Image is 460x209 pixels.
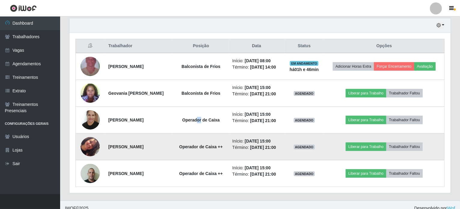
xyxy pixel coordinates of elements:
button: Liberar para Trabalho [346,116,386,124]
time: [DATE] 21:00 [250,118,276,123]
span: AGENDADO [294,91,315,96]
img: 1720400321152.jpeg [81,161,100,186]
time: [DATE] 21:00 [250,172,276,177]
strong: [PERSON_NAME] [108,118,143,122]
strong: Operador de Caixa ++ [179,171,223,176]
th: Posição [173,39,229,53]
img: 1738342187480.jpeg [81,80,100,106]
th: Opções [324,39,445,53]
li: Início: [232,85,281,91]
span: AGENDADO [294,171,315,176]
button: Trabalhador Faltou [386,89,423,97]
strong: Operador de Caixa ++ [179,144,223,149]
strong: Geovania [PERSON_NAME] [108,91,164,96]
span: EM ANDAMENTO [290,61,318,66]
button: Trabalhador Faltou [386,143,423,151]
strong: Balconista de Frios [182,64,220,69]
li: Término: [232,118,281,124]
strong: há 01 h e 46 min [290,67,319,72]
strong: [PERSON_NAME] [108,144,143,149]
th: Status [284,39,324,53]
li: Início: [232,138,281,144]
button: Trabalhador Faltou [386,169,423,178]
li: Término: [232,144,281,151]
strong: Balconista de Frios [182,91,220,96]
button: Liberar para Trabalho [346,169,386,178]
th: Trabalhador [105,39,173,53]
strong: [PERSON_NAME] [108,64,143,69]
time: [DATE] 15:00 [245,85,271,90]
strong: [PERSON_NAME] [108,171,143,176]
th: Data [229,39,284,53]
li: Término: [232,91,281,97]
li: Término: [232,64,281,70]
button: Forçar Encerramento [374,62,414,71]
time: [DATE] 08:00 [245,58,271,63]
img: 1753305167583.jpeg [81,49,100,84]
button: Adicionar Horas Extra [333,62,374,71]
li: Início: [232,58,281,64]
button: Liberar para Trabalho [346,143,386,151]
time: [DATE] 21:00 [250,91,276,96]
li: Término: [232,171,281,177]
strong: Operador de Caixa [182,118,220,122]
li: Início: [232,165,281,171]
button: Trabalhador Faltou [386,116,423,124]
img: CoreUI Logo [10,5,37,12]
button: Liberar para Trabalho [346,89,386,97]
time: [DATE] 15:00 [245,112,271,117]
span: AGENDADO [294,145,315,149]
time: [DATE] 15:00 [245,165,271,170]
time: [DATE] 21:00 [250,145,276,150]
img: 1718403228791.jpeg [81,130,100,164]
span: AGENDADO [294,118,315,123]
li: Início: [232,111,281,118]
time: [DATE] 14:00 [250,65,276,69]
time: [DATE] 15:00 [245,139,271,143]
img: 1727450734629.jpeg [81,107,100,133]
button: Avaliação [414,62,436,71]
